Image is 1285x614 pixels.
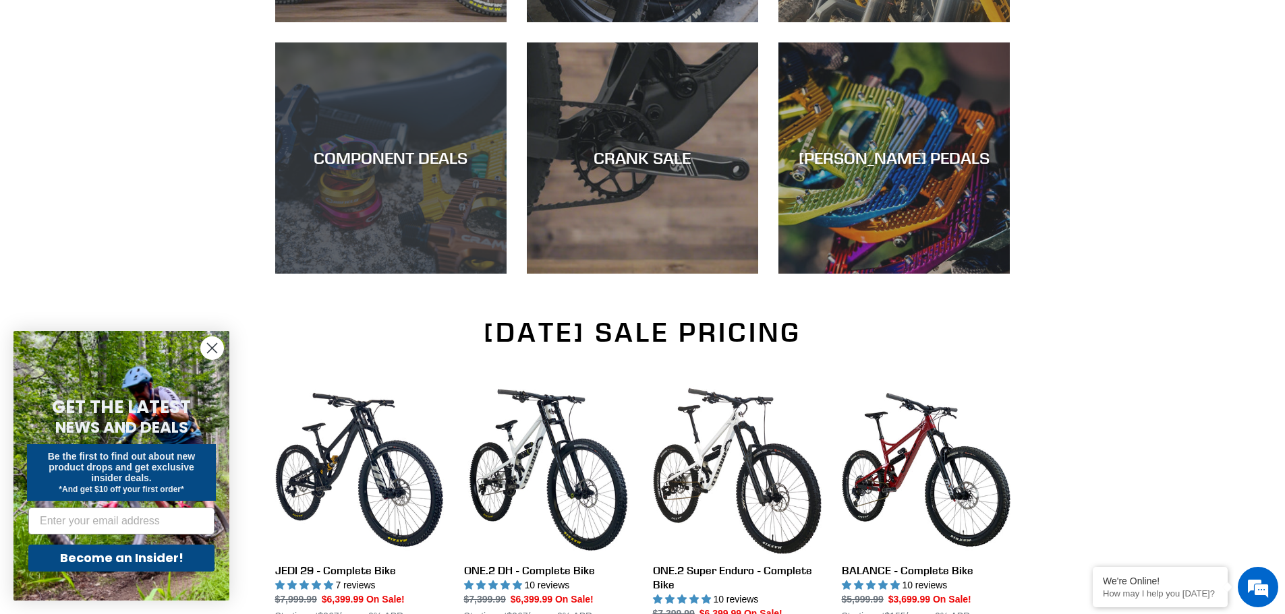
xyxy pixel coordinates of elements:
[1103,588,1218,598] p: How may I help you today?
[778,42,1010,274] a: [PERSON_NAME] PEDALS
[527,148,758,168] div: CRANK SALE
[275,42,507,274] a: COMPONENT DEALS
[200,336,224,360] button: Close dialog
[55,417,188,438] span: NEWS AND DEALS
[52,395,191,419] span: GET THE LATEST
[48,451,196,483] span: Be the first to find out about new product drops and get exclusive insider deals.
[275,148,507,168] div: COMPONENT DEALS
[275,316,1010,348] h2: [DATE] SALE PRICING
[28,508,215,534] input: Enter your email address
[1103,576,1218,586] div: We're Online!
[778,148,1010,168] div: [PERSON_NAME] PEDALS
[527,42,758,274] a: CRANK SALE
[28,545,215,572] button: Become an Insider!
[59,485,183,494] span: *And get $10 off your first order*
